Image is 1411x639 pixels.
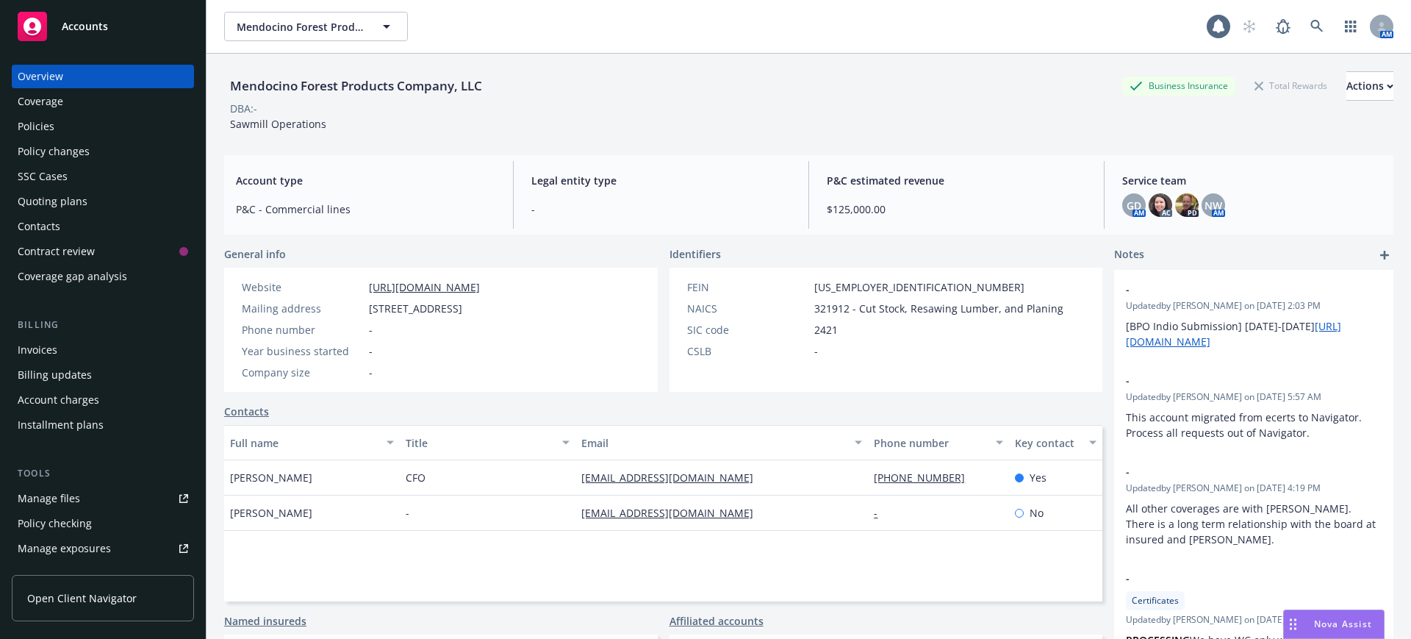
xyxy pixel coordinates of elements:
div: Billing updates [18,363,92,387]
span: Identifiers [669,246,721,262]
div: -Updatedby [PERSON_NAME] on [DATE] 2:03 PM[BPO Indio Submission] [DATE]-[DATE][URL][DOMAIN_NAME] [1114,270,1393,361]
span: Sawmill Operations [230,117,326,131]
div: Website [242,279,363,295]
button: Title [400,425,575,460]
a: [EMAIL_ADDRESS][DOMAIN_NAME] [581,471,765,485]
div: Contract review [18,240,95,263]
span: GD [1127,198,1141,213]
span: 2421 [814,322,838,338]
div: Actions [1346,72,1393,100]
span: Mendocino Forest Products Company, LLC [237,19,364,35]
div: Policies [18,115,54,138]
a: Contract review [12,240,194,263]
span: Open Client Navigator [27,590,137,606]
span: Accounts [62,21,108,32]
a: Policy checking [12,512,194,535]
div: Manage certificates [18,562,114,585]
span: [PERSON_NAME] [230,505,312,521]
span: Nova Assist [1314,618,1372,630]
a: Quoting plans [12,190,194,213]
span: Manage exposures [12,537,194,560]
div: Phone number [242,322,363,338]
a: Installment plans [12,413,194,437]
div: Coverage gap analysis [18,265,127,288]
div: FEIN [687,279,808,295]
a: Coverage gap analysis [12,265,194,288]
a: - [874,506,889,520]
a: Report a Bug [1268,12,1298,41]
a: Account charges [12,388,194,412]
img: photo [1175,193,1199,217]
a: Contacts [12,215,194,238]
div: NAICS [687,301,808,316]
div: Mendocino Forest Products Company, LLC [224,76,488,96]
button: Actions [1346,71,1393,101]
div: Manage exposures [18,537,111,560]
div: Company size [242,365,363,380]
div: Installment plans [18,413,104,437]
div: SIC code [687,322,808,338]
span: - [369,365,373,380]
div: Phone number [874,435,986,451]
a: Billing updates [12,363,194,387]
a: Coverage [12,90,194,113]
span: Yes [1030,470,1046,485]
span: Legal entity type [531,173,791,188]
span: - [1126,571,1343,586]
img: photo [1149,193,1172,217]
div: DBA: - [230,101,257,116]
div: Contacts [18,215,60,238]
span: General info [224,246,286,262]
span: Updated by [PERSON_NAME] on [DATE] 4:19 PM [1126,482,1382,495]
a: Manage certificates [12,562,194,585]
span: - [531,201,791,217]
div: Drag to move [1284,610,1302,638]
div: Account charges [18,388,99,412]
span: No [1030,505,1044,521]
button: Nova Assist [1283,610,1385,639]
div: Manage files [18,487,80,510]
a: Switch app [1336,12,1365,41]
div: Policy checking [18,512,92,535]
div: Email [581,435,846,451]
a: Policies [12,115,194,138]
span: - [1126,464,1343,479]
a: [PHONE_NUMBER] [874,471,977,485]
div: Mailing address [242,301,363,316]
button: Email [575,425,868,460]
span: NW [1204,198,1222,213]
span: Notes [1114,246,1144,264]
span: - [1126,373,1343,388]
a: Accounts [12,6,194,47]
button: Mendocino Forest Products Company, LLC [224,12,408,41]
a: Named insureds [224,613,306,629]
span: P&C estimated revenue [827,173,1086,188]
div: Quoting plans [18,190,87,213]
a: [URL][DOMAIN_NAME] [369,280,480,294]
span: Updated by [PERSON_NAME] on [DATE] 2:03 PM [1126,299,1382,313]
span: [STREET_ADDRESS] [369,301,462,316]
a: Affiliated accounts [669,613,764,629]
span: P&C - Commercial lines [236,201,495,217]
span: - [814,343,818,359]
button: Phone number [868,425,1008,460]
span: Certificates [1132,594,1179,607]
a: [EMAIL_ADDRESS][DOMAIN_NAME] [581,506,765,520]
a: Invoices [12,338,194,362]
span: Service team [1122,173,1382,188]
span: This account migrated from ecerts to Navigator. Process all requests out of Navigator. [1126,410,1365,440]
a: Search [1302,12,1332,41]
span: - [369,322,373,338]
span: All other coverages are with [PERSON_NAME]. There is a long term relationship with the board at i... [1126,501,1379,546]
span: - [1126,282,1343,297]
div: Overview [18,65,63,88]
a: Overview [12,65,194,88]
div: Title [406,435,553,451]
span: CFO [406,470,426,485]
div: Tools [12,466,194,481]
div: Year business started [242,343,363,359]
div: Coverage [18,90,63,113]
button: Key contact [1009,425,1102,460]
span: [US_EMPLOYER_IDENTIFICATION_NUMBER] [814,279,1024,295]
span: Account type [236,173,495,188]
